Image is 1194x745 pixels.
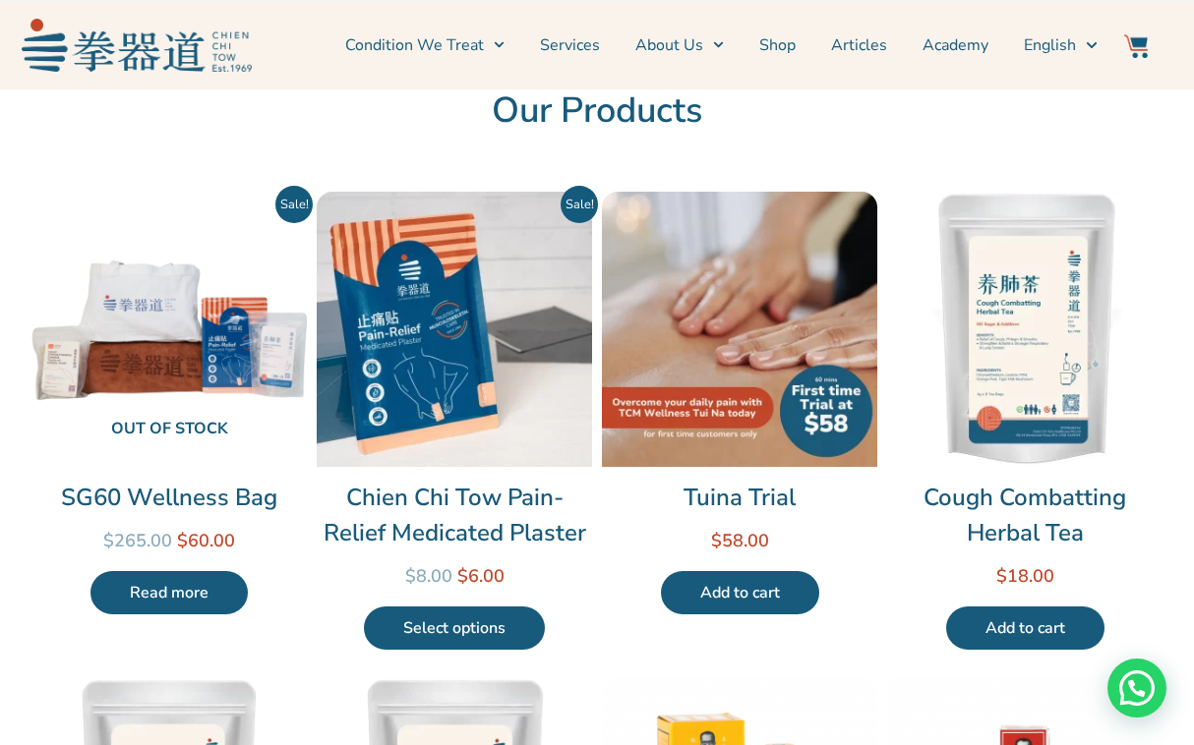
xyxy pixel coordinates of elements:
[31,89,1163,133] h2: Our Products
[923,21,988,70] a: Academy
[711,529,769,552] bdi: 58.00
[831,21,887,70] a: Articles
[887,480,1163,550] a: Cough Combatting Herbal Tea
[996,564,1054,588] bdi: 18.00
[457,564,505,588] bdi: 6.00
[635,21,724,70] a: About Us
[47,409,291,451] span: Out of stock
[103,529,172,552] bdi: 265.00
[262,21,1098,70] nav: Menu
[996,564,1007,588] span: $
[661,571,819,614] a: Add to cart: “Tuina Trial”
[602,480,877,515] a: Tuina Trial
[345,21,505,70] a: Condition We Treat
[759,21,796,70] a: Shop
[1024,21,1097,70] a: English
[90,571,248,614] a: Read more about “SG60 Wellness Bag”
[275,186,313,223] span: Sale!
[31,192,307,467] img: SG60 Wellness Bag
[317,192,592,467] img: Chien Chi Tow Pain-Relief Medicated Plaster
[457,564,468,588] span: $
[711,529,722,552] span: $
[602,192,877,467] img: Tuina Trial
[946,606,1104,650] a: Add to cart: “Cough Combatting Herbal Tea”
[540,21,600,70] a: Services
[887,192,1163,467] img: Cough Combatting Herbal Tea
[317,480,592,550] a: Chien Chi Tow Pain-Relief Medicated Plaster
[1124,34,1148,58] img: Website Icon-03
[103,529,114,552] span: $
[561,186,598,223] span: Sale!
[31,192,307,467] a: Out of stock
[177,529,235,552] bdi: 60.00
[364,606,545,650] a: Select options for “Chien Chi Tow Pain-Relief Medicated Plaster”
[405,564,452,588] bdi: 8.00
[177,529,188,552] span: $
[1024,33,1076,57] span: English
[31,480,307,515] a: SG60 Wellness Bag
[405,564,416,588] span: $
